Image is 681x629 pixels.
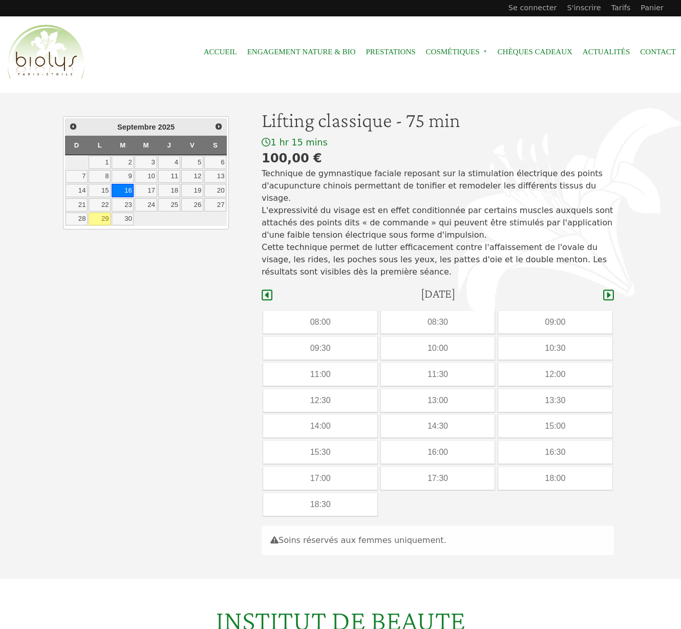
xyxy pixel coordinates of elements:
a: 9 [112,170,134,183]
span: Mardi [120,141,125,149]
a: 17 [135,184,157,197]
span: Suivant [215,122,223,131]
a: 8 [89,170,111,183]
a: Engagement Nature & Bio [247,40,356,64]
a: 12 [181,170,203,183]
div: 17:30 [381,467,495,490]
span: Septembre [117,123,156,131]
div: 12:00 [498,363,612,386]
a: Actualités [583,40,630,64]
div: 1 hr 15 mins [262,137,614,149]
a: 29 [89,213,111,226]
span: Lundi [98,141,102,149]
a: 27 [204,198,226,212]
div: 10:00 [381,337,495,360]
a: 2 [112,156,134,169]
div: Soins réservés aux femmes uniquement. [262,526,614,555]
div: 09:00 [498,311,612,333]
span: Cosmétiques [426,40,487,64]
a: Précédent [67,120,80,133]
a: 16 [112,184,134,197]
div: 13:00 [381,389,495,412]
div: 08:00 [263,311,377,333]
a: 21 [66,198,88,212]
div: 17:00 [263,467,377,490]
a: 4 [158,156,180,169]
a: 1 [89,156,111,169]
a: Chèques cadeaux [498,40,572,64]
a: 7 [66,170,88,183]
span: 2025 [158,123,175,131]
div: 15:00 [498,415,612,437]
div: 16:30 [498,441,612,464]
div: 18:30 [263,493,377,516]
a: 26 [181,198,203,212]
a: 14 [66,184,88,197]
a: 15 [89,184,111,197]
a: Prestations [366,40,415,64]
span: Vendredi [190,141,195,149]
a: Suivant [212,120,225,133]
a: 13 [204,170,226,183]
span: Jeudi [167,141,171,149]
span: » [483,50,487,54]
span: Dimanche [74,141,79,149]
a: 11 [158,170,180,183]
a: Accueil [204,40,237,64]
a: 25 [158,198,180,212]
div: 100,00 € [262,149,614,167]
div: 11:30 [381,363,495,386]
div: 08:30 [381,311,495,333]
a: 20 [204,184,226,197]
a: 18 [158,184,180,197]
p: Technique de gymnastique faciale reposant sur la stimulation électrique des points d'acupuncture ... [262,167,614,278]
div: 14:30 [381,415,495,437]
a: 24 [135,198,157,212]
a: 10 [135,170,157,183]
div: 18:00 [498,467,612,490]
a: 22 [89,198,111,212]
a: 5 [181,156,203,169]
a: 19 [181,184,203,197]
a: 30 [112,213,134,226]
a: 6 [204,156,226,169]
a: 23 [112,198,134,212]
span: Mercredi [143,141,148,149]
a: 28 [66,213,88,226]
span: Samedi [213,141,218,149]
div: 10:30 [498,337,612,360]
div: 13:30 [498,389,612,412]
div: 14:00 [263,415,377,437]
div: 12:30 [263,389,377,412]
div: 16:00 [381,441,495,464]
a: Contact [640,40,676,64]
h1: Lifting classique - 75 min [262,108,614,133]
h4: [DATE] [421,286,455,301]
img: Accueil [5,23,87,81]
span: Précédent [69,122,77,131]
a: 3 [135,156,157,169]
div: 15:30 [263,441,377,464]
div: 09:30 [263,337,377,360]
div: 11:00 [263,363,377,386]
